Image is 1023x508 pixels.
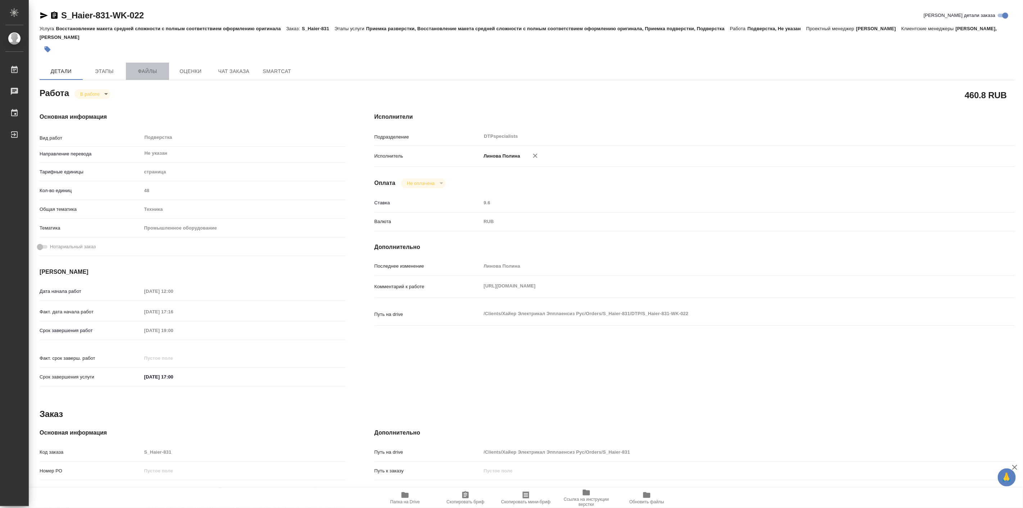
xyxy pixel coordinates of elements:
p: Подразделение [374,133,481,141]
p: Последнее изменение [374,263,481,270]
button: Папка на Drive [375,488,435,508]
input: ✎ Введи что-нибудь [142,372,205,382]
span: SmartCat [260,67,294,76]
input: Пустое поле [481,466,962,476]
button: Скопировать бриф [435,488,496,508]
p: Клиентские менеджеры [901,26,956,31]
p: Комментарий к работе [374,283,481,290]
p: Приемка разверстки, Восстановление макета средней сложности с полным соответствием оформлению ори... [366,26,730,31]
span: Обновить файлы [629,499,664,504]
p: Вид работ [40,135,142,142]
h4: Основная информация [40,113,346,121]
a: S_Haier-831-WK-022 [61,10,144,20]
p: Тематика [40,224,142,232]
span: Файлы [130,67,165,76]
input: Пустое поле [142,286,205,296]
h4: Оплата [374,179,396,187]
p: Код заказа [40,449,142,456]
p: Дата начала работ [40,288,142,295]
a: S_Haier-831 (1) [513,487,547,492]
span: 🙏 [1001,470,1013,485]
input: Пустое поле [142,185,346,196]
input: Пустое поле [142,325,205,336]
h4: Основная информация [40,428,346,437]
input: Пустое поле [142,466,346,476]
span: [PERSON_NAME] детали заказа [924,12,995,19]
h4: Дополнительно [374,428,1015,437]
p: Этапы услуги [335,26,366,31]
span: Ссылка на инструкции верстки [560,497,612,507]
p: Восстановление макета средней сложности с полным соответствием оформлению оригинала [56,26,286,31]
button: Скопировать ссылку [50,11,59,20]
p: Тарифные единицы [40,168,142,176]
button: Добавить тэг [40,41,55,57]
span: Скопировать бриф [446,499,484,504]
button: Скопировать ссылку для ЯМессенджера [40,11,48,20]
p: Факт. срок заверш. работ [40,355,142,362]
input: Пустое поле [142,447,346,457]
p: Путь на drive [374,449,481,456]
button: Ссылка на инструкции верстки [556,488,617,508]
input: Пустое поле [481,447,962,457]
h4: Исполнители [374,113,1015,121]
p: Срок завершения услуги [40,373,142,381]
p: Путь на drive [374,311,481,318]
span: Чат заказа [217,67,251,76]
span: Оценки [173,67,208,76]
p: S_Haier-831 [302,26,335,31]
span: Папка на Drive [390,499,420,504]
div: Техника [142,203,346,216]
p: Срок завершения работ [40,327,142,334]
button: Обновить файлы [617,488,677,508]
button: 🙏 [998,468,1016,486]
span: Детали [44,67,78,76]
div: В работе [74,89,110,99]
p: Направление перевода [40,150,142,158]
button: Удалить исполнителя [527,148,543,164]
div: RUB [481,216,962,228]
input: Пустое поле [142,307,205,317]
textarea: /Clients/Хайер Электрикал Эпплаенсиз Рус/Orders/S_Haier-831/DTP/S_Haier-831-WK-022 [481,308,962,320]
p: Услуга [40,26,56,31]
p: Путь к заказу [374,467,481,475]
h2: Заказ [40,408,63,420]
p: Общая тематика [40,206,142,213]
p: Проекты Smartcat [374,486,481,493]
input: Пустое поле [481,261,962,271]
span: Нотариальный заказ [50,243,96,250]
h2: 460.8 RUB [965,89,1007,101]
p: Проектный менеджер [806,26,856,31]
p: Номер РО [40,467,142,475]
p: Факт. дата начала работ [40,308,142,316]
p: Вид услуги [40,486,142,493]
h4: Дополнительно [374,243,1015,251]
p: Работа [730,26,747,31]
span: Этапы [87,67,122,76]
textarea: [URL][DOMAIN_NAME] [481,280,962,292]
p: Ставка [374,199,481,207]
p: Заказ: [286,26,302,31]
div: страница [142,166,346,178]
button: В работе [78,91,102,97]
span: Скопировать мини-бриф [501,499,550,504]
input: Пустое поле [142,353,205,363]
p: Кол-во единиц [40,187,142,194]
h4: [PERSON_NAME] [40,268,346,276]
button: Не оплачена [405,180,437,186]
p: Подверстка, Не указан [747,26,806,31]
p: Исполнитель [374,153,481,160]
a: S_Haier-831, [481,487,510,492]
input: Пустое поле [481,198,962,208]
div: Промышленное оборудование [142,222,346,234]
h2: Работа [40,86,69,99]
div: В работе [401,178,445,188]
p: Линова Полина [481,153,520,160]
input: Пустое поле [142,484,346,495]
button: Скопировать мини-бриф [496,488,556,508]
p: [PERSON_NAME] [856,26,901,31]
p: Валюта [374,218,481,225]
